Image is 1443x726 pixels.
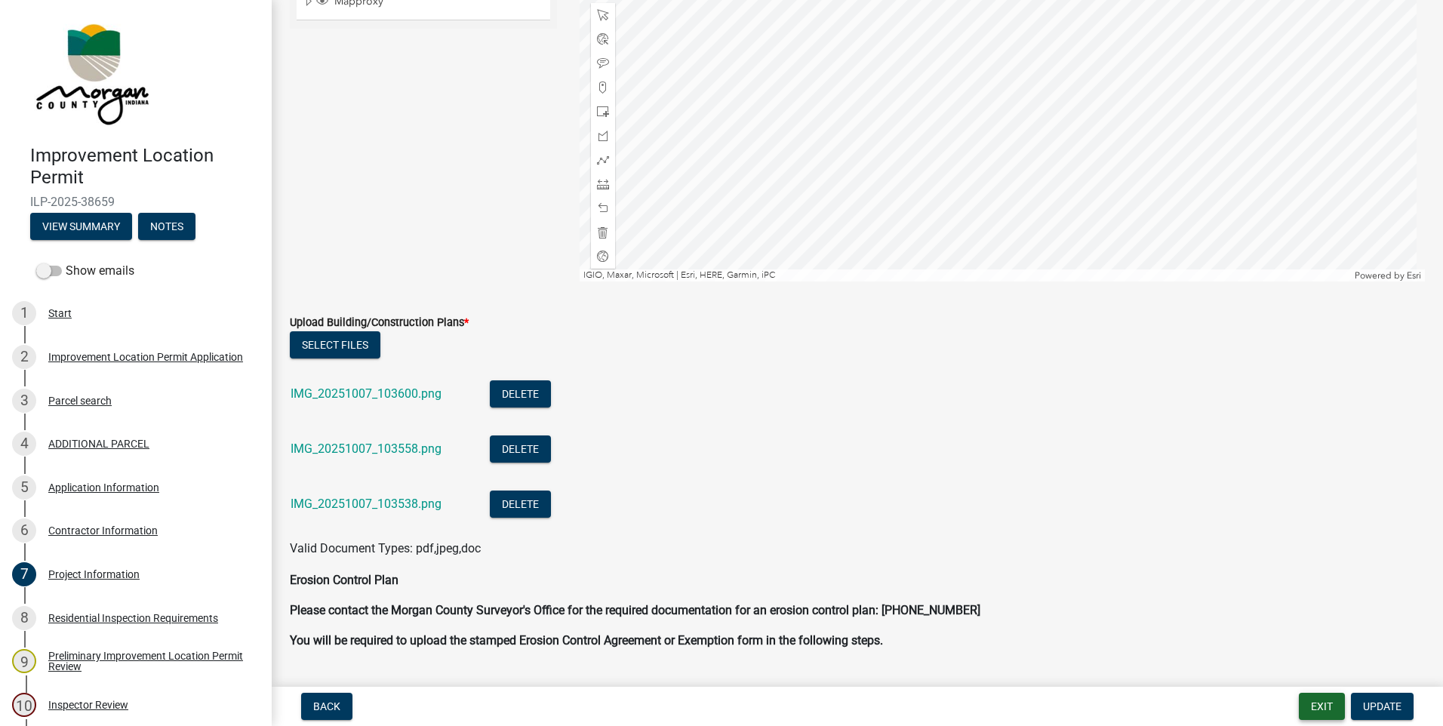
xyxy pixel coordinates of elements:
div: 9 [12,649,36,673]
div: Application Information [48,482,159,493]
img: Morgan County, Indiana [30,16,152,129]
div: Contractor Information [48,525,158,536]
h4: Improvement Location Permit [30,145,260,189]
div: 5 [12,475,36,500]
strong: Please contact the Morgan County Surveyor's Office for the required documentation for an erosion ... [290,603,980,617]
wm-modal-confirm: Delete Document [490,443,551,457]
span: Update [1363,700,1401,712]
div: 2 [12,345,36,369]
div: 8 [12,606,36,630]
button: Delete [490,380,551,408]
button: Select files [290,331,380,358]
wm-modal-confirm: Delete Document [490,498,551,512]
div: 10 [12,693,36,717]
span: Back [313,700,340,712]
button: Exit [1299,693,1345,720]
strong: You will be required to upload the stamped Erosion Control Agreement or Exemption form in the fol... [290,633,883,648]
div: Improvement Location Permit Application [48,352,243,362]
div: Parcel search [48,395,112,406]
div: IGIO, Maxar, Microsoft | Esri, HERE, Garmin, iPC [580,269,1352,281]
div: 3 [12,389,36,413]
button: Delete [490,435,551,463]
div: Inspector Review [48,700,128,710]
strong: Erosion Control Plan [290,573,398,587]
div: Project Information [48,569,140,580]
div: ADDITIONAL PARCEL [48,438,149,449]
span: Valid Document Types: pdf,jpeg,doc [290,541,481,555]
a: IMG_20251007_103538.png [291,497,442,511]
div: Preliminary Improvement Location Permit Review [48,651,248,672]
wm-modal-confirm: Summary [30,221,132,233]
div: Powered by [1351,269,1425,281]
button: Notes [138,213,195,240]
span: ILP-2025-38659 [30,195,242,209]
label: Show emails [36,262,134,280]
div: 7 [12,562,36,586]
div: 6 [12,518,36,543]
a: IMG_20251007_103600.png [291,386,442,401]
a: IMG_20251007_103558.png [291,441,442,456]
div: Residential Inspection Requirements [48,613,218,623]
div: Start [48,308,72,318]
div: 1 [12,301,36,325]
a: Esri [1407,270,1421,281]
button: Delete [490,491,551,518]
button: Update [1351,693,1414,720]
div: 4 [12,432,36,456]
wm-modal-confirm: Notes [138,221,195,233]
button: Back [301,693,352,720]
wm-modal-confirm: Delete Document [490,388,551,402]
label: Upload Building/Construction Plans [290,318,469,328]
button: View Summary [30,213,132,240]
